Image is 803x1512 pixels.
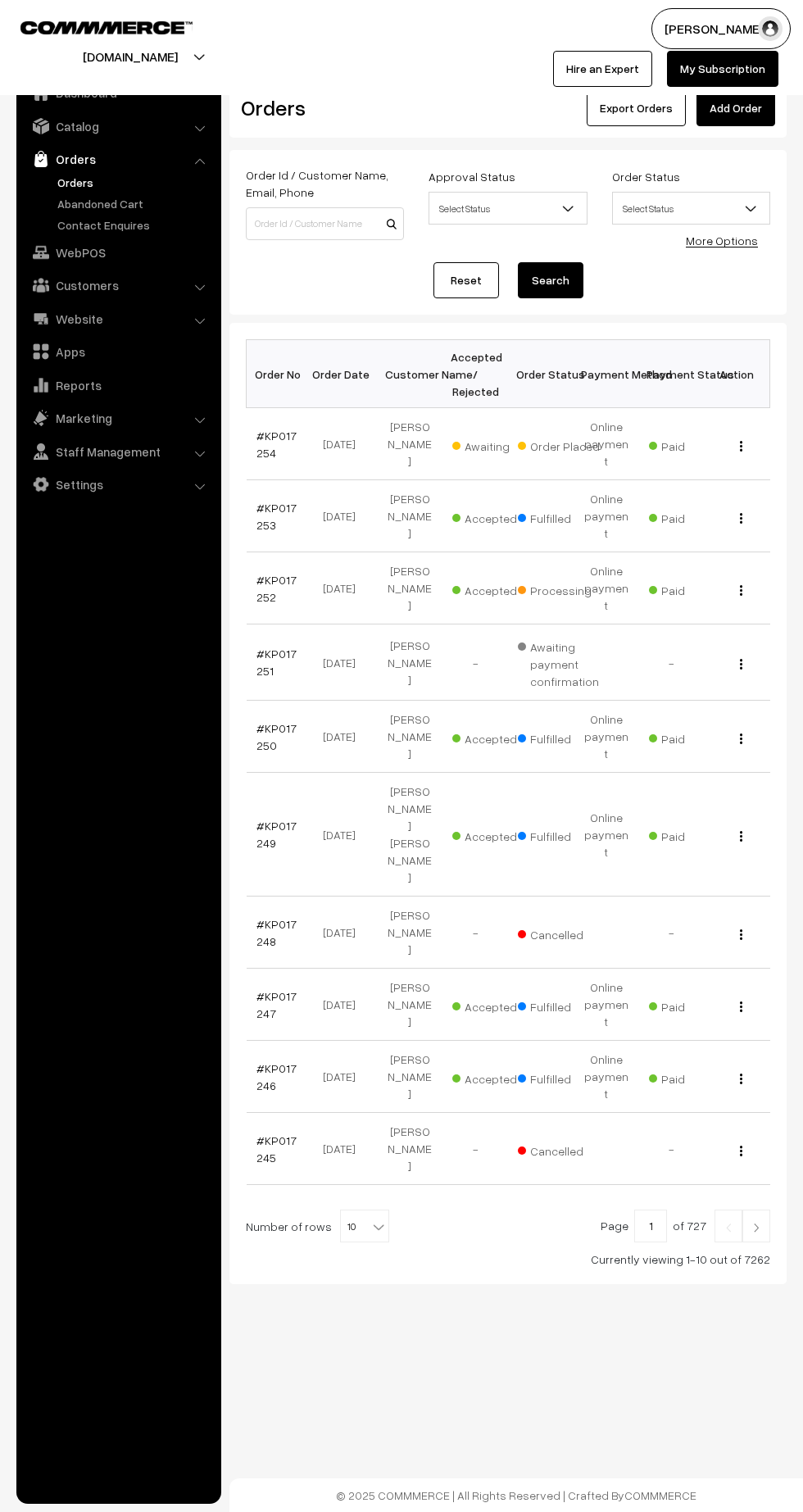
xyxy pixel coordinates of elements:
[651,8,791,49] button: [PERSON_NAME]
[574,701,639,773] td: Online payment
[377,1113,442,1185] td: [PERSON_NAME]
[311,1113,377,1185] td: [DATE]
[518,726,600,747] span: Fulfilled
[649,994,731,1015] span: Paid
[311,969,377,1041] td: [DATE]
[311,897,377,969] td: [DATE]
[639,624,705,701] td: -
[574,969,639,1041] td: Online payment
[246,207,404,240] input: Order Id / Customer Name / Customer Email / Customer Phone
[721,1223,736,1233] img: Left
[673,1219,706,1233] span: of 727
[377,480,442,552] td: [PERSON_NAME]
[429,194,586,223] span: Select Status
[518,506,600,527] span: Fulfilled
[574,408,639,480] td: Online payment
[740,513,742,524] img: Menu
[256,721,297,752] a: #KP017250
[518,994,600,1015] span: Fulfilled
[377,340,442,408] th: Customer Name
[442,897,508,969] td: -
[749,1223,764,1233] img: Right
[740,659,742,670] img: Menu
[740,1074,742,1084] img: Menu
[377,773,442,897] td: [PERSON_NAME] [PERSON_NAME]
[758,16,783,41] img: user
[311,480,377,552] td: [DATE]
[686,234,758,247] a: More Options
[311,408,377,480] td: [DATE]
[508,340,574,408] th: Order Status
[624,1488,696,1502] a: COMMMERCE
[649,506,731,527] span: Paid
[20,304,215,334] a: Website
[20,337,215,366] a: Apps
[639,340,705,408] th: Payment Status
[247,340,312,408] th: Order No
[649,578,731,599] span: Paid
[53,195,215,212] a: Abandoned Cart
[256,819,297,850] a: #KP017249
[639,1113,705,1185] td: -
[377,408,442,480] td: [PERSON_NAME]
[256,1133,297,1165] a: #KP017245
[518,824,600,845] span: Fulfilled
[649,434,731,455] span: Paid
[612,168,680,185] label: Order Status
[246,1251,770,1268] div: Currently viewing 1-10 out of 7262
[518,1066,600,1087] span: Fulfilled
[613,194,769,223] span: Select Status
[452,824,534,845] span: Accepted
[518,634,600,690] span: Awaiting payment confirmation
[25,36,235,77] button: [DOMAIN_NAME]
[377,1041,442,1113] td: [PERSON_NAME]
[442,340,508,408] th: Accepted / Rejected
[311,773,377,897] td: [DATE]
[433,262,499,298] a: Reset
[377,624,442,701] td: [PERSON_NAME]
[740,1001,742,1012] img: Menu
[442,624,508,701] td: -
[256,1061,297,1092] a: #KP017246
[705,340,770,408] th: Action
[740,585,742,596] img: Menu
[518,922,600,943] span: Cancelled
[377,969,442,1041] td: [PERSON_NAME]
[20,111,215,141] a: Catalog
[256,501,297,532] a: #KP017253
[256,647,297,678] a: #KP017251
[311,624,377,701] td: [DATE]
[20,238,215,267] a: WebPOS
[20,470,215,499] a: Settings
[740,1146,742,1156] img: Menu
[311,552,377,624] td: [DATE]
[241,95,402,120] h2: Orders
[452,994,534,1015] span: Accepted
[442,1113,508,1185] td: -
[20,144,215,174] a: Orders
[20,16,164,36] a: COMMMERCE
[256,989,297,1020] a: #KP017247
[256,573,297,604] a: #KP017252
[53,174,215,191] a: Orders
[311,701,377,773] td: [DATE]
[340,1210,389,1242] span: 10
[20,437,215,466] a: Staff Management
[740,831,742,842] img: Menu
[574,552,639,624] td: Online payment
[574,340,639,408] th: Payment Method
[377,552,442,624] td: [PERSON_NAME]
[518,1138,600,1160] span: Cancelled
[429,192,587,225] span: Select Status
[20,403,215,433] a: Marketing
[377,897,442,969] td: [PERSON_NAME]
[20,21,193,34] img: COMMMERCE
[612,192,770,225] span: Select Status
[518,434,600,455] span: Order Placed
[452,1066,534,1087] span: Accepted
[518,578,600,599] span: Processing
[20,370,215,400] a: Reports
[229,1478,803,1512] footer: © 2025 COMMMERCE | All Rights Reserved | Crafted By
[452,726,534,747] span: Accepted
[740,733,742,744] img: Menu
